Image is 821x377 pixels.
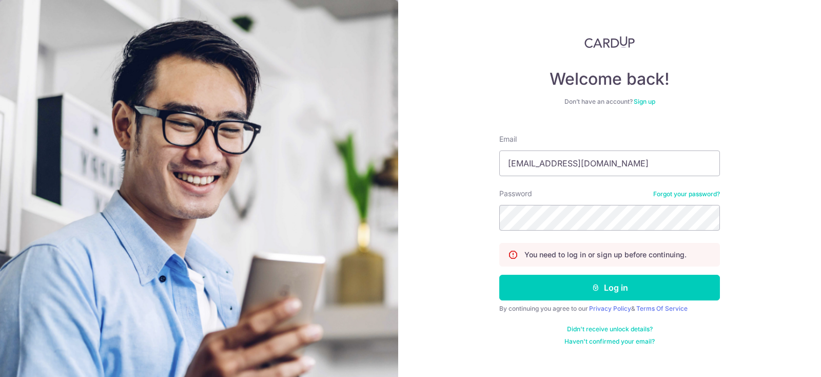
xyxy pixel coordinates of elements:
label: Email [499,134,517,144]
button: Log in [499,275,720,300]
a: Sign up [634,98,655,105]
label: Password [499,188,532,199]
a: Didn't receive unlock details? [567,325,653,333]
h4: Welcome back! [499,69,720,89]
input: Enter your Email [499,150,720,176]
a: Privacy Policy [589,305,631,312]
div: By continuing you agree to our & [499,305,720,313]
a: Forgot your password? [653,190,720,198]
a: Haven't confirmed your email? [564,337,655,346]
a: Terms Of Service [636,305,688,312]
img: CardUp Logo [584,36,635,48]
p: You need to log in or sign up before continuing. [524,250,687,260]
div: Don’t have an account? [499,98,720,106]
